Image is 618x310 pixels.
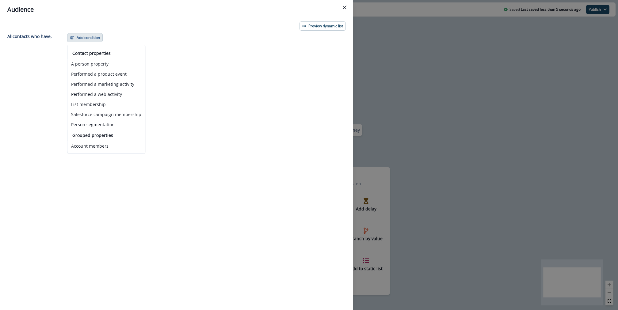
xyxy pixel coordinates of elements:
button: Account members [67,141,145,151]
button: Person segmentation [67,119,145,130]
button: Performed a marketing activity [67,79,145,89]
button: Preview dynamic list [299,21,346,31]
p: Contact properties [72,50,140,56]
button: Close [340,2,349,12]
button: Performed a web activity [67,89,145,99]
button: List membership [67,99,145,109]
button: A person property [67,59,145,69]
button: Add condition [67,33,103,42]
button: Salesforce campaign membership [67,109,145,119]
p: Preview dynamic list [308,24,343,28]
div: Audience [7,5,346,14]
p: Grouped properties [72,132,140,138]
p: All contact s who have, [7,33,52,40]
button: Performed a product event [67,69,145,79]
